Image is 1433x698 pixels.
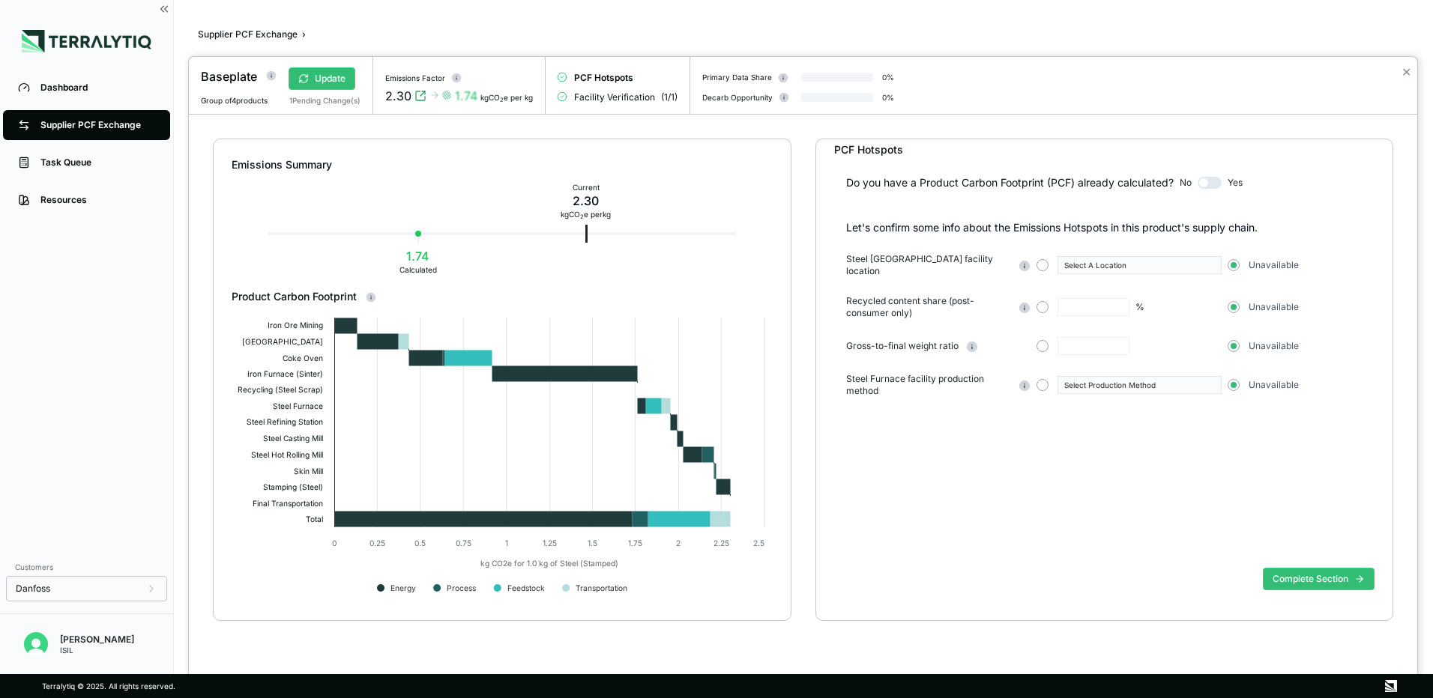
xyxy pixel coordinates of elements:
[1402,63,1411,81] button: Close
[846,253,1012,277] span: Steel [GEOGRAPHIC_DATA] facility location
[480,559,618,568] text: kg CO2e for 1.0 kg of Steel (Stamped)
[480,93,533,102] div: kgCO e per kg
[369,538,385,547] text: 0.25
[201,96,268,105] span: Group of 4 products
[247,369,323,378] text: Iron Furnace (Sinter)
[543,538,557,547] text: 1.25
[447,583,476,592] text: Process
[753,538,764,547] text: 2.5
[588,538,597,547] text: 1.5
[414,538,426,547] text: 0.5
[385,87,411,105] div: 2.30
[574,72,633,84] span: PCF Hotspots
[238,385,323,395] text: Recycling (Steel Scrap)
[882,93,894,102] div: 0 %
[251,450,323,460] text: Steel Hot Rolling Mill
[1228,177,1243,189] span: Yes
[268,321,323,330] text: Iron Ore Mining
[1135,301,1144,313] div: %
[1263,568,1375,590] button: Complete Section
[283,353,323,362] text: Coke Oven
[273,401,323,410] text: Steel Furnace
[580,213,584,220] sub: 2
[661,91,678,103] span: ( 1 / 1 )
[1180,177,1192,189] span: No
[289,96,360,105] div: 1 Pending Change(s)
[1249,340,1299,352] span: Unavailable
[702,73,772,82] div: Primary Data Share
[232,289,773,304] div: Product Carbon Footprint
[232,157,773,172] div: Emissions Summary
[263,482,323,492] text: Stamping (Steel)
[455,87,477,105] div: 1.74
[399,265,437,274] div: Calculated
[676,538,681,547] text: 2
[574,91,655,103] span: Facility Verification
[306,515,323,523] text: Total
[399,247,437,265] div: 1.74
[332,538,337,547] text: 0
[846,340,959,352] span: Gross-to-final weight ratio
[714,538,729,547] text: 2.25
[1249,301,1299,313] span: Unavailable
[834,142,1375,157] div: PCF Hotspots
[1249,379,1299,391] span: Unavailable
[201,67,257,85] div: Baseplate
[1064,380,1215,389] div: Select Production Method
[294,467,323,476] text: Skin Mill
[882,73,894,82] div: 0 %
[846,220,1375,235] p: Let's confirm some info about the Emissions Hotspots in this product's supply chain.
[500,97,504,103] sub: 2
[247,417,323,427] text: Steel Refining Station
[1058,256,1222,274] button: Select A Location
[1064,261,1215,270] div: Select A Location
[846,175,1174,190] div: Do you have a Product Carbon Footprint (PCF) already calculated?
[846,295,1012,319] span: Recycled content share (post-consumer only)
[414,90,426,102] svg: View audit trail
[507,583,545,592] text: Feedstock
[456,538,471,547] text: 0.75
[385,73,445,82] div: Emissions Factor
[561,183,611,192] div: Current
[289,67,355,90] button: Update
[702,93,773,102] div: Decarb Opportunity
[242,337,323,346] text: [GEOGRAPHIC_DATA]
[1249,259,1299,271] span: Unavailable
[505,538,508,547] text: 1
[561,192,611,210] div: 2.30
[263,434,323,443] text: Steel Casting Mill
[846,373,1012,397] span: Steel Furnace facility production method
[561,210,611,219] div: kg CO e per kg
[253,499,323,509] text: Final Transportation
[628,538,642,547] text: 1.75
[390,583,416,593] text: Energy
[1058,376,1222,394] button: Select Production Method
[576,583,627,593] text: Transportation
